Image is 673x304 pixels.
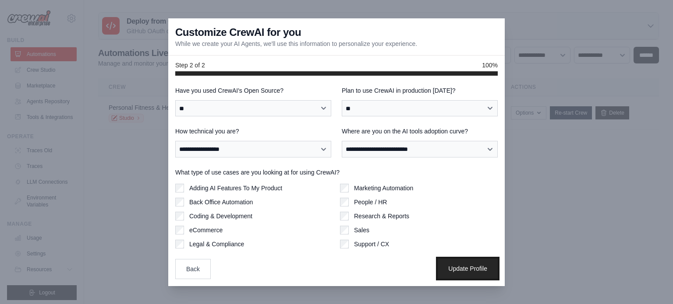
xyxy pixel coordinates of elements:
[354,240,389,248] label: Support / CX
[482,61,498,70] span: 100%
[175,61,205,70] span: Step 2 of 2
[189,184,282,192] label: Adding AI Features To My Product
[175,259,211,279] button: Back
[354,212,409,220] label: Research & Reports
[175,39,417,48] p: While we create your AI Agents, we'll use this information to personalize your experience.
[175,25,301,39] h3: Customize CrewAI for you
[189,198,253,206] label: Back Office Automation
[629,262,673,304] iframe: Chat Widget
[175,86,331,95] label: Have you used CrewAI's Open Source?
[354,184,413,192] label: Marketing Automation
[342,127,498,136] label: Where are you on the AI tools adoption curve?
[354,226,369,234] label: Sales
[189,226,223,234] label: eCommerce
[342,86,498,95] label: Plan to use CrewAI in production [DATE]?
[189,212,252,220] label: Coding & Development
[175,127,331,136] label: How technical you are?
[629,262,673,304] div: Chatwidget
[175,168,498,177] label: What type of use cases are you looking at for using CrewAI?
[189,240,244,248] label: Legal & Compliance
[354,198,387,206] label: People / HR
[438,259,498,279] button: Update Profile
